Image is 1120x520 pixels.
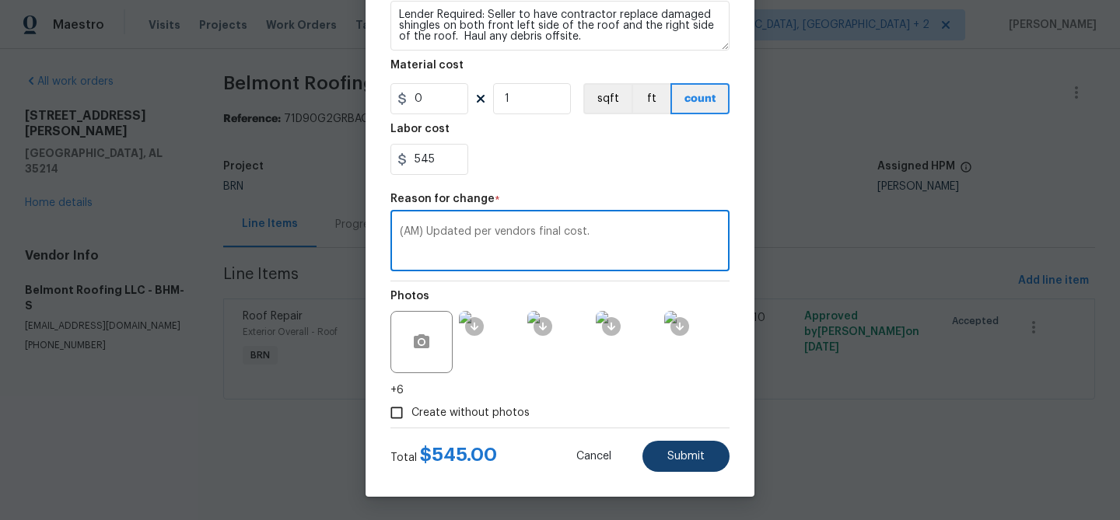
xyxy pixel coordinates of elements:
span: Submit [667,451,705,462]
button: count [670,83,730,114]
button: Cancel [551,441,636,472]
h5: Reason for change [390,194,495,204]
button: sqft [583,83,632,114]
span: $ 545.00 [420,445,497,464]
span: +6 [390,382,404,398]
span: Create without photos [411,405,530,421]
h5: Material cost [390,60,464,71]
h5: Labor cost [390,124,450,134]
h5: Photos [390,291,429,302]
span: Cancel [576,451,611,462]
div: Total [390,447,497,466]
button: ft [632,83,670,114]
textarea: Lender Required: Seller to have contractor replace damaged shingles on both front left side of th... [390,1,730,51]
button: Submit [642,441,730,472]
textarea: (AM) Updated per vendors final cost. [400,226,720,259]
